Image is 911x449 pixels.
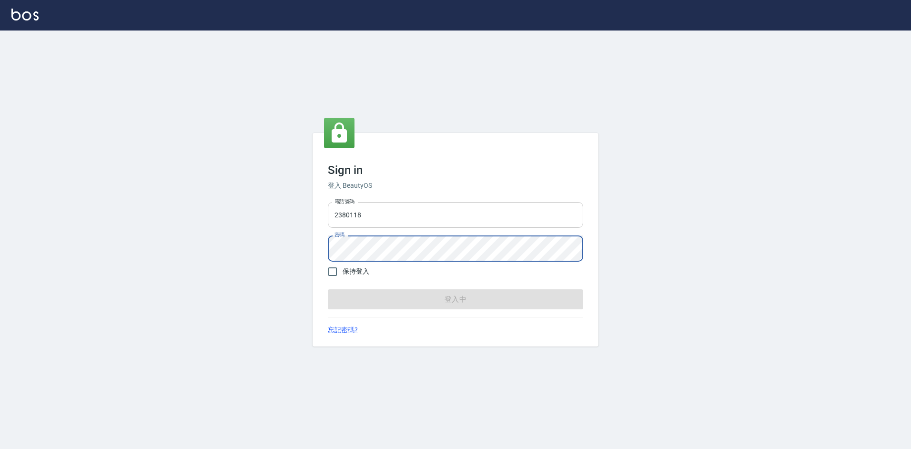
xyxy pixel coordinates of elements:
span: 保持登入 [343,266,369,276]
label: 密碼 [334,231,344,238]
h3: Sign in [328,163,583,177]
img: Logo [11,9,39,20]
h6: 登入 BeautyOS [328,181,583,191]
label: 電話號碼 [334,198,354,205]
a: 忘記密碼? [328,325,358,335]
